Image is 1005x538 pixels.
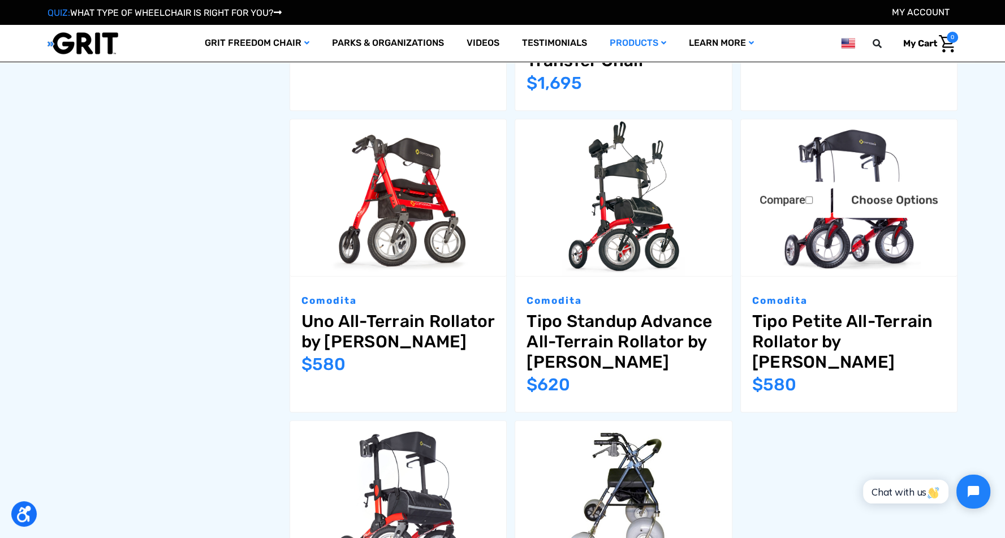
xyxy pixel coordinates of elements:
[752,375,796,395] span: $580
[290,119,507,276] a: Uno All-Terrain Rollator by Comodita,$580.00
[878,32,895,55] input: Search
[301,294,495,308] p: Comodita
[48,32,118,55] img: GRIT All-Terrain Wheelchair and Mobility Equipment
[752,311,946,372] a: Tipo Petite All-Terrain Rollator by Comodita,$580.00
[527,375,570,395] span: $620
[851,465,1000,518] iframe: Tidio Chat
[527,73,582,93] span: $1,695
[741,182,831,218] label: Compare
[511,25,598,62] a: Testimonials
[48,7,282,18] a: QUIZ:WHAT TYPE OF WHEELCHAIR IS RIGHT FOR YOU?
[833,182,956,218] a: Choose Options
[805,196,813,204] input: Compare
[895,32,958,55] a: Cart with 0 items
[741,119,957,276] a: Tipo Petite All-Terrain Rollator by Comodita,$580.00
[193,25,321,62] a: GRIT Freedom Chair
[527,294,721,308] p: Comodita
[903,38,937,49] span: My Cart
[515,119,732,276] a: Tipo Standup Advance All-Terrain Rollator by Comodita,$620.00
[515,119,732,276] img: Tipo Standup Advance All-Terrain Rollator by Comodita
[939,35,955,53] img: Cart
[527,311,721,372] a: Tipo Standup Advance All-Terrain Rollator by Comodita,$620.00
[892,7,950,18] a: Account
[290,119,507,276] img: Uno All-Terrain Rollator by Comodita
[598,25,678,62] a: Products
[301,354,346,375] span: $580
[752,294,946,308] p: Comodita
[678,25,765,62] a: Learn More
[321,25,455,62] a: Parks & Organizations
[48,7,70,18] span: QUIZ:
[841,36,855,50] img: us.png
[741,119,957,276] img: Tipo Petite All-Terrain Rollator by Comodita
[947,32,958,43] span: 0
[455,25,511,62] a: Videos
[301,311,495,352] a: Uno All-Terrain Rollator by Comodita,$580.00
